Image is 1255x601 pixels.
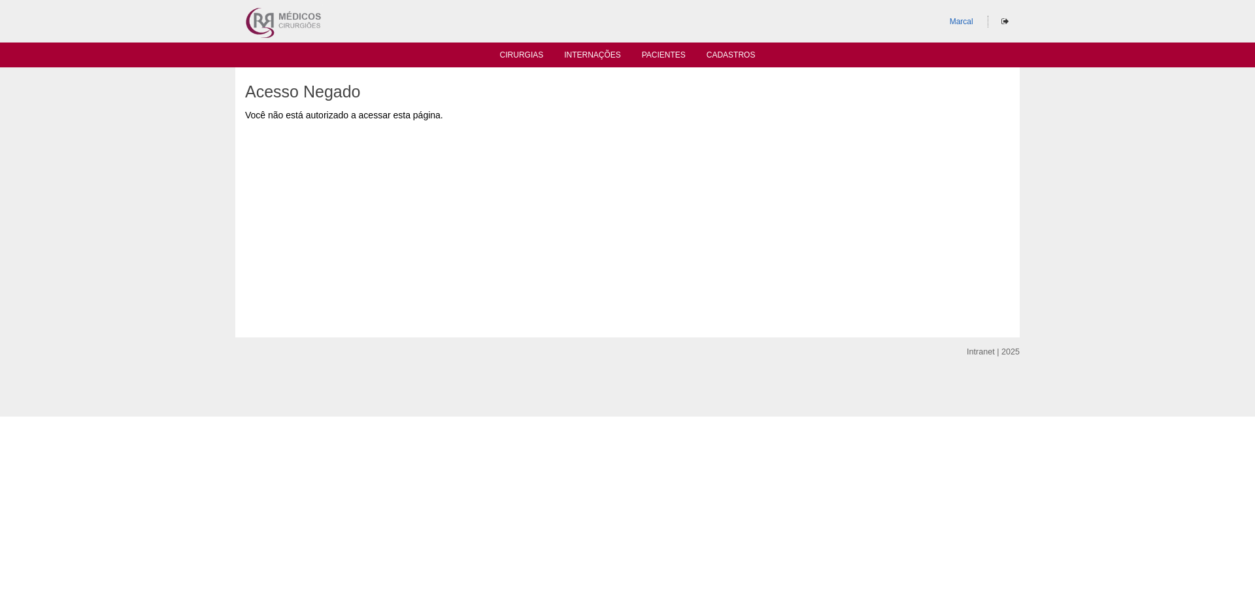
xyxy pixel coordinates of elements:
a: Cadastros [707,50,756,63]
a: Pacientes [642,50,686,63]
i: Sair [1001,18,1009,26]
div: Você não está autorizado a acessar esta página. [245,109,1010,122]
a: Marcal [950,17,973,26]
a: Internações [564,50,621,63]
div: Intranet | 2025 [967,345,1020,358]
h1: Acesso Negado [245,84,1010,100]
a: Cirurgias [500,50,544,63]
